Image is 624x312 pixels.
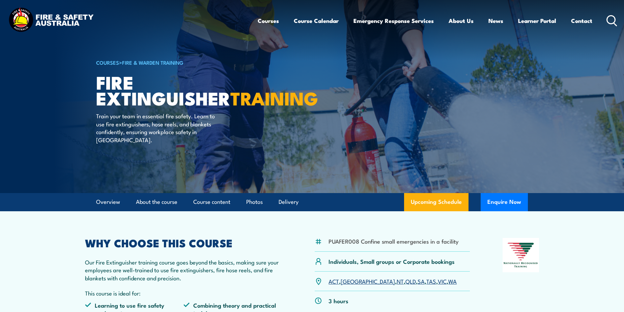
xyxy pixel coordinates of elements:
[353,12,434,30] a: Emergency Response Services
[96,193,120,211] a: Overview
[85,238,282,247] h2: WHY CHOOSE THIS COURSE
[193,193,230,211] a: Course content
[488,12,503,30] a: News
[96,59,119,66] a: COURSES
[96,58,263,66] h6: >
[329,277,457,285] p: , , , , , , ,
[426,277,436,285] a: TAS
[503,238,539,272] img: Nationally Recognised Training logo.
[518,12,556,30] a: Learner Portal
[122,59,183,66] a: Fire & Warden Training
[405,277,416,285] a: QLD
[85,258,282,282] p: Our Fire Extinguisher training course goes beyond the basics, making sure your employees are well...
[341,277,395,285] a: [GEOGRAPHIC_DATA]
[230,84,318,112] strong: TRAINING
[329,257,455,265] p: Individuals, Small groups or Corporate bookings
[258,12,279,30] a: Courses
[397,277,404,285] a: NT
[448,277,457,285] a: WA
[246,193,263,211] a: Photos
[481,193,528,211] button: Enquire Now
[96,74,263,105] h1: Fire Extinguisher
[404,193,469,211] a: Upcoming Schedule
[438,277,447,285] a: VIC
[449,12,474,30] a: About Us
[96,112,219,144] p: Train your team in essential fire safety. Learn to use fire extinguishers, hose reels, and blanke...
[85,289,282,297] p: This course is ideal for:
[571,12,592,30] a: Contact
[294,12,339,30] a: Course Calendar
[136,193,177,211] a: About the course
[329,277,339,285] a: ACT
[279,193,299,211] a: Delivery
[418,277,425,285] a: SA
[329,237,459,245] li: PUAFER008 Confine small emergencies in a facility
[329,297,348,305] p: 3 hours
